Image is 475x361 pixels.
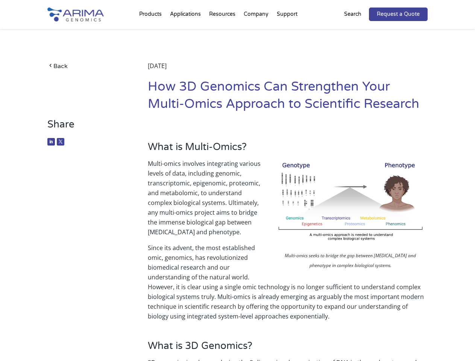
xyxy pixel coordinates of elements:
p: Multi-omics involves integrating various levels of data, including genomic, transcriptomic, epige... [148,159,428,243]
h3: Share [47,118,127,136]
a: Back [47,61,127,71]
h3: What is 3D Genomics? [148,340,428,358]
p: Search [344,9,361,19]
h1: How 3D Genomics Can Strengthen Your Multi-Omics Approach to Scientific Research [148,78,428,118]
img: Arima-Genomics-logo [47,8,104,21]
p: Since its advent, the most established omic, genomics, has revolutionized biomedical research and... [148,243,428,321]
h3: What is Multi-Omics? [148,141,428,159]
a: Request a Quote [369,8,428,21]
div: [DATE] [148,61,428,78]
p: Multi-omics seeks to bridge the gap between [MEDICAL_DATA] and phenotype in complex biological sy... [273,251,428,272]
